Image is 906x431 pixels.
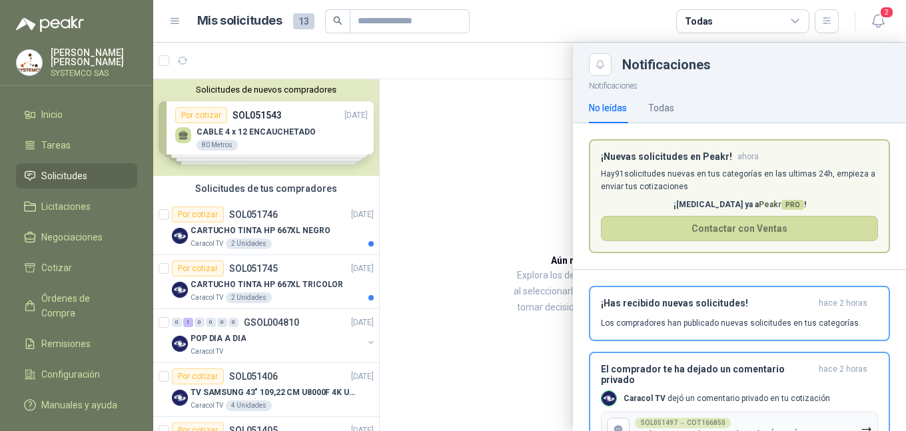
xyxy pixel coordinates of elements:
a: Remisiones [16,331,137,356]
p: Hay 91 solicitudes nuevas en tus categorías en las ultimas 24h, empieza a enviar tus cotizaciones [601,168,878,193]
span: Negociaciones [41,230,103,244]
span: Peakr [759,200,804,209]
div: Todas [685,14,713,29]
span: hace 2 horas [819,364,867,385]
span: hace 2 horas [819,298,867,309]
span: Manuales y ayuda [41,398,117,412]
span: ahora [737,151,759,163]
span: PRO [781,200,804,210]
span: 13 [293,13,314,29]
p: dejó un comentario privado en tu cotización [624,393,830,404]
a: Configuración [16,362,137,387]
h1: Mis solicitudes [197,11,282,31]
img: Logo peakr [16,16,84,32]
span: 2 [879,6,894,19]
h3: ¡Nuevas solicitudes en Peakr! [601,151,732,163]
button: Contactar con Ventas [601,216,878,241]
a: Cotizar [16,255,137,280]
span: Remisiones [41,336,91,351]
div: Todas [648,101,674,115]
button: 2 [866,9,890,33]
img: Company Logo [602,391,616,406]
span: Órdenes de Compra [41,291,125,320]
a: Licitaciones [16,194,137,219]
button: Close [589,53,612,76]
span: Cotizar [41,260,72,275]
a: Órdenes de Compra [16,286,137,326]
p: [PERSON_NAME] [PERSON_NAME] [51,48,137,67]
p: Notificaciones [573,76,906,93]
p: ¡[MEDICAL_DATA] ya a ! [601,199,878,211]
span: Inicio [41,107,63,122]
p: SYSTEMCO SAS [51,69,137,77]
a: Negociaciones [16,224,137,250]
h3: ¡Has recibido nuevas solicitudes! [601,298,813,309]
img: Company Logo [17,50,42,75]
span: Tareas [41,138,71,153]
p: Los compradores han publicado nuevas solicitudes en tus categorías. [601,317,861,329]
a: Inicio [16,102,137,127]
span: Solicitudes [41,169,87,183]
div: No leídas [589,101,627,115]
h3: El comprador te ha dejado un comentario privado [601,364,813,385]
a: Solicitudes [16,163,137,189]
span: Licitaciones [41,199,91,214]
span: search [333,16,342,25]
a: Manuales y ayuda [16,392,137,418]
a: Tareas [16,133,137,158]
b: Caracol TV [624,394,666,403]
button: ¡Has recibido nuevas solicitudes!hace 2 horas Los compradores han publicado nuevas solicitudes en... [589,286,890,341]
span: Configuración [41,367,100,382]
div: SOL051497 → COT166850 [635,418,731,428]
div: Notificaciones [622,58,890,71]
